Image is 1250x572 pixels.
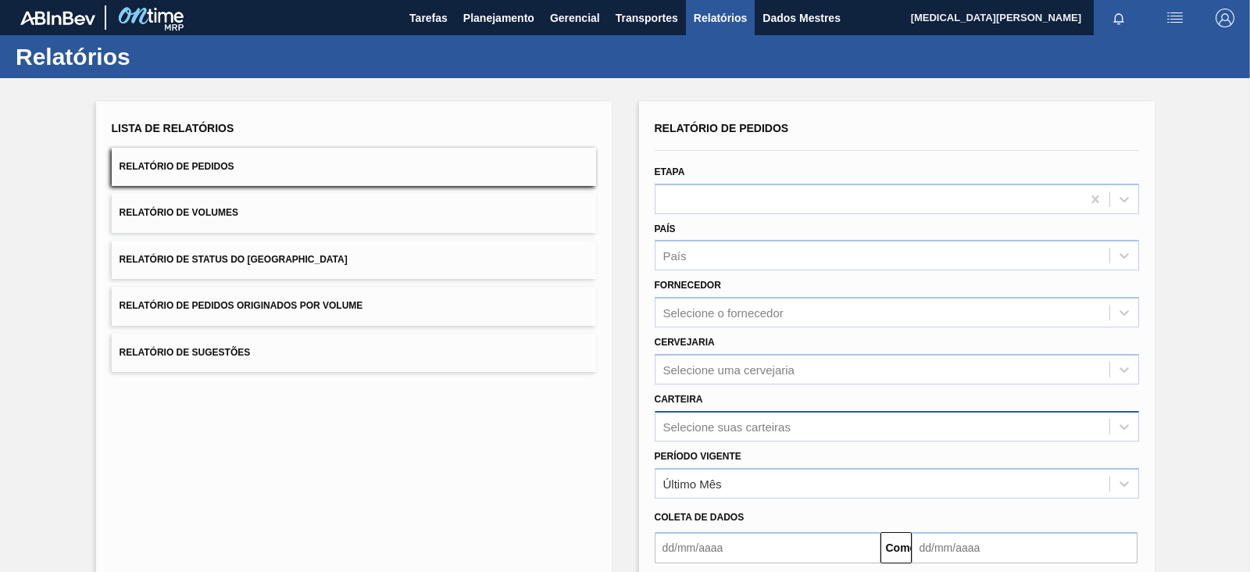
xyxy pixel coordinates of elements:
[655,223,676,234] font: País
[886,542,923,554] font: Comeu
[655,451,741,462] font: Período Vigente
[663,306,784,320] font: Selecione o fornecedor
[1166,9,1184,27] img: ações do usuário
[655,512,745,523] font: Coleta de dados
[112,148,596,186] button: Relatório de Pedidos
[112,334,596,372] button: Relatório de Sugestões
[663,249,687,263] font: País
[655,337,715,348] font: Cervejaria
[663,420,791,433] font: Selecione suas carteiras
[120,301,363,312] font: Relatório de Pedidos Originados por Volume
[663,477,722,490] font: Último Mês
[694,12,747,24] font: Relatórios
[911,12,1081,23] font: [MEDICAL_DATA][PERSON_NAME]
[16,44,130,70] font: Relatórios
[20,11,95,25] img: TNhmsLtSVTkK8tSr43FrP2fwEKptu5GPRR3wAAAABJRU5ErkJggg==
[655,280,721,291] font: Fornecedor
[120,347,251,358] font: Relatório de Sugestões
[655,166,685,177] font: Etapa
[120,254,348,265] font: Relatório de Status do [GEOGRAPHIC_DATA]
[616,12,678,24] font: Transportes
[880,532,912,563] button: Comeu
[1094,7,1144,29] button: Notificações
[120,208,238,219] font: Relatório de Volumes
[663,363,795,376] font: Selecione uma cervejaria
[463,12,534,24] font: Planejamento
[112,194,596,232] button: Relatório de Volumes
[655,532,880,563] input: dd/mm/aaaa
[912,532,1137,563] input: dd/mm/aaaa
[550,12,600,24] font: Gerencial
[762,12,841,24] font: Dados Mestres
[112,287,596,325] button: Relatório de Pedidos Originados por Volume
[655,394,703,405] font: Carteira
[655,122,789,134] font: Relatório de Pedidos
[112,241,596,279] button: Relatório de Status do [GEOGRAPHIC_DATA]
[1216,9,1234,27] img: Sair
[120,161,234,172] font: Relatório de Pedidos
[112,122,234,134] font: Lista de Relatórios
[409,12,448,24] font: Tarefas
